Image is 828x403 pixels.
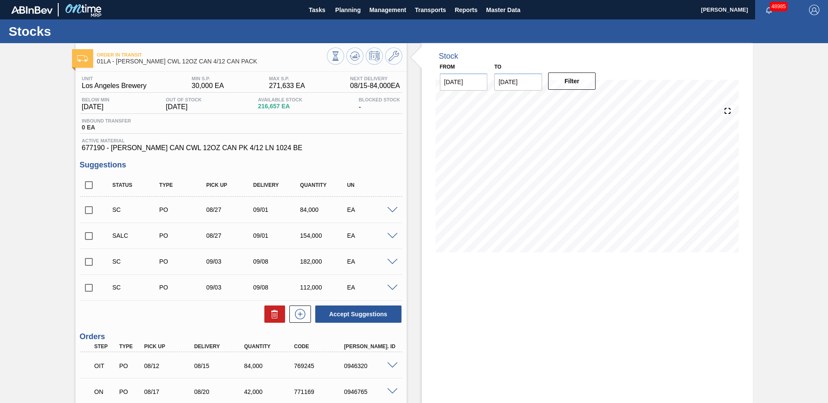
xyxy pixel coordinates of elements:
[157,206,209,213] div: Purchase order
[415,5,446,15] span: Transports
[269,76,305,81] span: MAX S.P.
[251,258,303,265] div: 09/08/2025
[345,182,397,188] div: UN
[80,161,402,170] h3: Suggestions
[110,206,163,213] div: Suggestion Created
[455,5,477,15] span: Reports
[82,97,110,102] span: Below Min
[251,284,303,291] div: 09/08/2025
[315,305,401,323] button: Accept Suggestions
[366,47,383,65] button: Schedule Inventory
[327,47,344,65] button: Stocks Overview
[342,343,398,349] div: [PERSON_NAME]. ID
[204,232,256,239] div: 08/27/2025
[258,97,302,102] span: Available Stock
[97,58,327,65] span: 01LA - CARR CWL 12OZ CAN 4/12 CAN PACK
[292,343,348,349] div: Code
[9,26,162,36] h1: Stocks
[357,97,402,111] div: -
[82,124,131,131] span: 0 EA
[548,72,596,90] button: Filter
[110,284,163,291] div: Suggestion Created
[142,362,198,369] div: 08/12/2025
[82,118,131,123] span: Inbound Transfer
[342,362,398,369] div: 0946320
[204,182,256,188] div: Pick up
[157,182,209,188] div: Type
[92,382,118,401] div: Negotiating Order
[335,5,361,15] span: Planning
[345,206,397,213] div: EA
[82,138,400,143] span: Active Material
[204,284,256,291] div: 09/03/2025
[92,356,118,375] div: Order in transit
[292,388,348,395] div: 771169
[80,332,402,341] h3: Orders
[440,73,488,91] input: mm/dd/yyyy
[97,52,327,57] span: Order in transit
[82,103,110,111] span: [DATE]
[350,76,400,81] span: Next Delivery
[166,97,202,102] span: Out Of Stock
[110,232,163,239] div: Suggestion Awaiting Load Composition
[770,2,787,11] span: 48985
[82,76,147,81] span: Unit
[251,232,303,239] div: 09/01/2025
[166,103,202,111] span: [DATE]
[192,343,248,349] div: Delivery
[191,82,224,90] span: 30,000 EA
[345,258,397,265] div: EA
[486,5,520,15] span: Master Data
[260,305,285,323] div: Delete Suggestions
[346,47,364,65] button: Update Chart
[77,55,88,62] img: Ícone
[298,258,350,265] div: 182,000
[251,206,303,213] div: 09/01/2025
[755,4,783,16] button: Notifications
[298,284,350,291] div: 112,000
[94,362,116,369] p: OIT
[157,284,209,291] div: Purchase order
[142,343,198,349] div: Pick up
[494,73,542,91] input: mm/dd/yyyy
[82,82,147,90] span: Los Angeles Brewery
[298,206,350,213] div: 84,000
[809,5,819,15] img: Logout
[192,388,248,395] div: 08/20/2025
[82,144,400,152] span: 677190 - [PERSON_NAME] CAN CWL 12OZ CAN PK 4/12 LN 1024 BE
[204,206,256,213] div: 08/27/2025
[242,343,298,349] div: Quantity
[242,388,298,395] div: 42,000
[285,305,311,323] div: New suggestion
[345,232,397,239] div: EA
[191,76,224,81] span: MIN S.P.
[192,362,248,369] div: 08/15/2025
[204,258,256,265] div: 09/03/2025
[359,97,400,102] span: Blocked Stock
[117,388,143,395] div: Purchase order
[298,232,350,239] div: 154,000
[242,362,298,369] div: 84,000
[342,388,398,395] div: 0946765
[157,258,209,265] div: Purchase order
[269,82,305,90] span: 271,633 EA
[11,6,53,14] img: TNhmsLtSVTkK8tSr43FrP2fwEKptu5GPRR3wAAAABJRU5ErkJggg==
[439,52,458,61] div: Stock
[311,305,402,324] div: Accept Suggestions
[307,5,326,15] span: Tasks
[298,182,350,188] div: Quantity
[110,182,163,188] div: Status
[92,343,118,349] div: Step
[345,284,397,291] div: EA
[117,362,143,369] div: Purchase order
[251,182,303,188] div: Delivery
[350,82,400,90] span: 08/15 - 84,000 EA
[440,64,455,70] label: From
[117,343,143,349] div: Type
[494,64,501,70] label: to
[258,103,302,110] span: 216,657 EA
[142,388,198,395] div: 08/17/2025
[292,362,348,369] div: 769245
[110,258,163,265] div: Suggestion Created
[369,5,406,15] span: Management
